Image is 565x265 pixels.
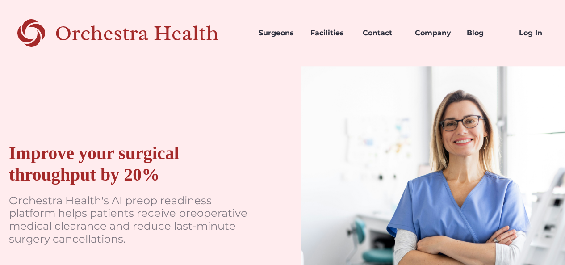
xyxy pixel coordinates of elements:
[408,18,460,48] a: Company
[303,18,356,48] a: Facilities
[512,18,564,48] a: Log In
[251,18,304,48] a: Surgeons
[1,18,250,48] a: home
[9,194,256,246] p: Orchestra Health's AI preop readiness platform helps patients receive preoperative medical cleara...
[55,24,250,42] div: Orchestra Health
[356,18,408,48] a: Contact
[9,143,256,185] div: Improve your surgical throughput by 20%
[460,18,512,48] a: Blog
